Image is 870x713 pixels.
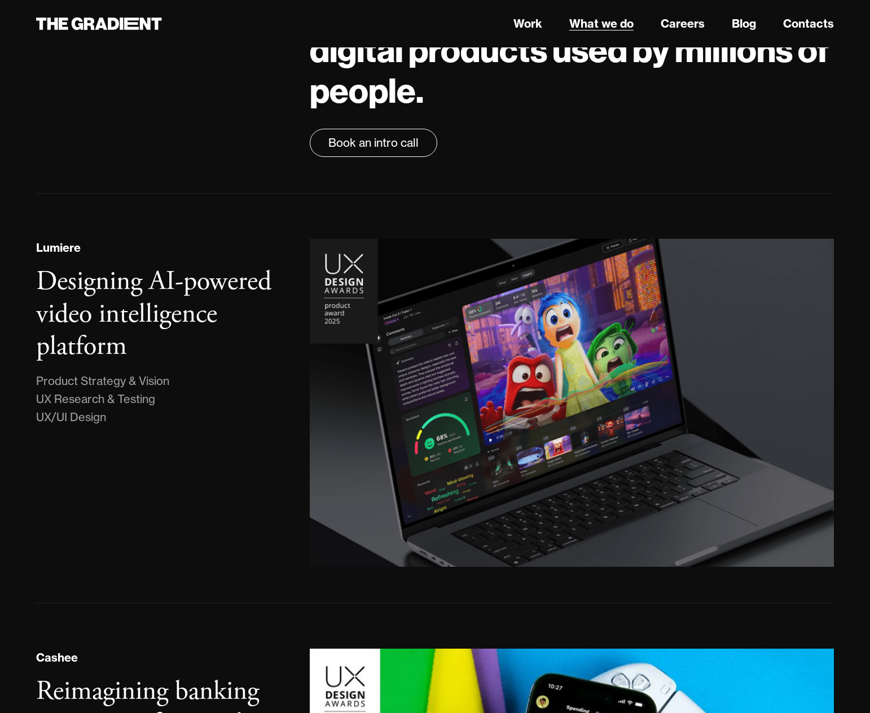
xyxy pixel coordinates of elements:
[310,129,437,157] a: Book an intro call
[36,239,81,256] div: Lumiere
[513,15,542,32] a: Work
[36,649,78,666] div: Cashee
[36,239,834,567] a: LumiereDesigning AI-powered video intelligence platformProduct Strategy & VisionUX Research & Tes...
[783,15,834,32] a: Contacts
[36,264,271,364] h3: Designing AI-powered video intelligence platform
[732,15,756,32] a: Blog
[661,15,705,32] a: Careers
[36,372,169,426] div: Product Strategy & Vision UX Research & Testing UX/UI Design
[569,15,634,32] a: What we do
